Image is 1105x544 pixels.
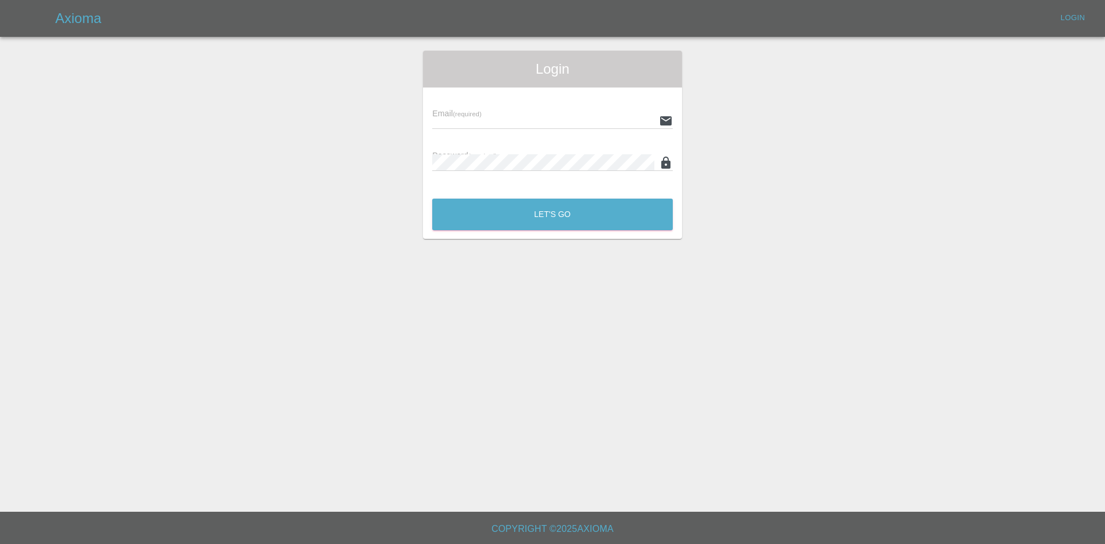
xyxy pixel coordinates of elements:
a: Login [1054,9,1091,27]
span: Email [432,109,481,118]
button: Let's Go [432,199,673,230]
small: (required) [468,153,497,159]
span: Login [432,60,673,78]
small: (required) [453,111,482,117]
h6: Copyright © 2025 Axioma [9,521,1096,537]
span: Password [432,151,497,160]
h5: Axioma [55,9,101,28]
